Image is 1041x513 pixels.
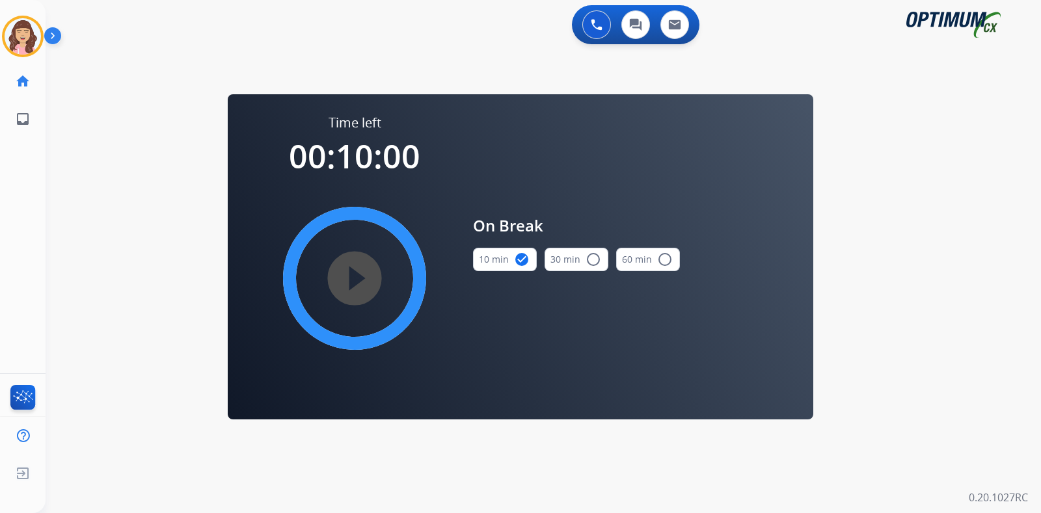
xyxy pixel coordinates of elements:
mat-icon: radio_button_unchecked [586,252,601,267]
span: On Break [473,214,680,237]
img: avatar [5,18,41,55]
mat-icon: home [15,73,31,89]
button: 10 min [473,248,537,271]
p: 0.20.1027RC [969,490,1028,505]
mat-icon: check_circle [514,252,530,267]
span: Time left [329,114,381,132]
mat-icon: play_circle_filled [347,270,362,286]
mat-icon: radio_button_unchecked [657,252,673,267]
mat-icon: inbox [15,111,31,127]
button: 60 min [616,248,680,271]
button: 30 min [545,248,608,271]
span: 00:10:00 [289,134,420,178]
